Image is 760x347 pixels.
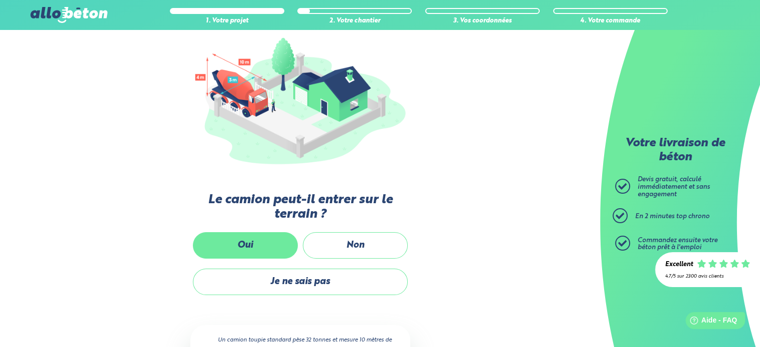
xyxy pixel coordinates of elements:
[553,17,668,25] div: 4. Votre commande
[671,308,749,336] iframe: Help widget launcher
[297,17,412,25] div: 2. Votre chantier
[190,193,410,222] label: Le camion peut-il entrer sur le terrain ?
[30,7,107,23] img: allobéton
[425,17,540,25] div: 3. Vos coordonnées
[665,274,750,279] div: 4.7/5 sur 2300 avis clients
[618,137,733,164] p: Votre livraison de béton
[193,232,298,259] label: Oui
[665,261,693,269] div: Excellent
[193,269,408,295] label: Je ne sais pas
[635,213,710,220] span: En 2 minutes top chrono
[170,17,284,25] div: 1. Votre projet
[638,237,718,251] span: Commandez ensuite votre béton prêt à l'emploi
[303,232,408,259] label: Non
[638,176,710,197] span: Devis gratuit, calculé immédiatement et sans engagement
